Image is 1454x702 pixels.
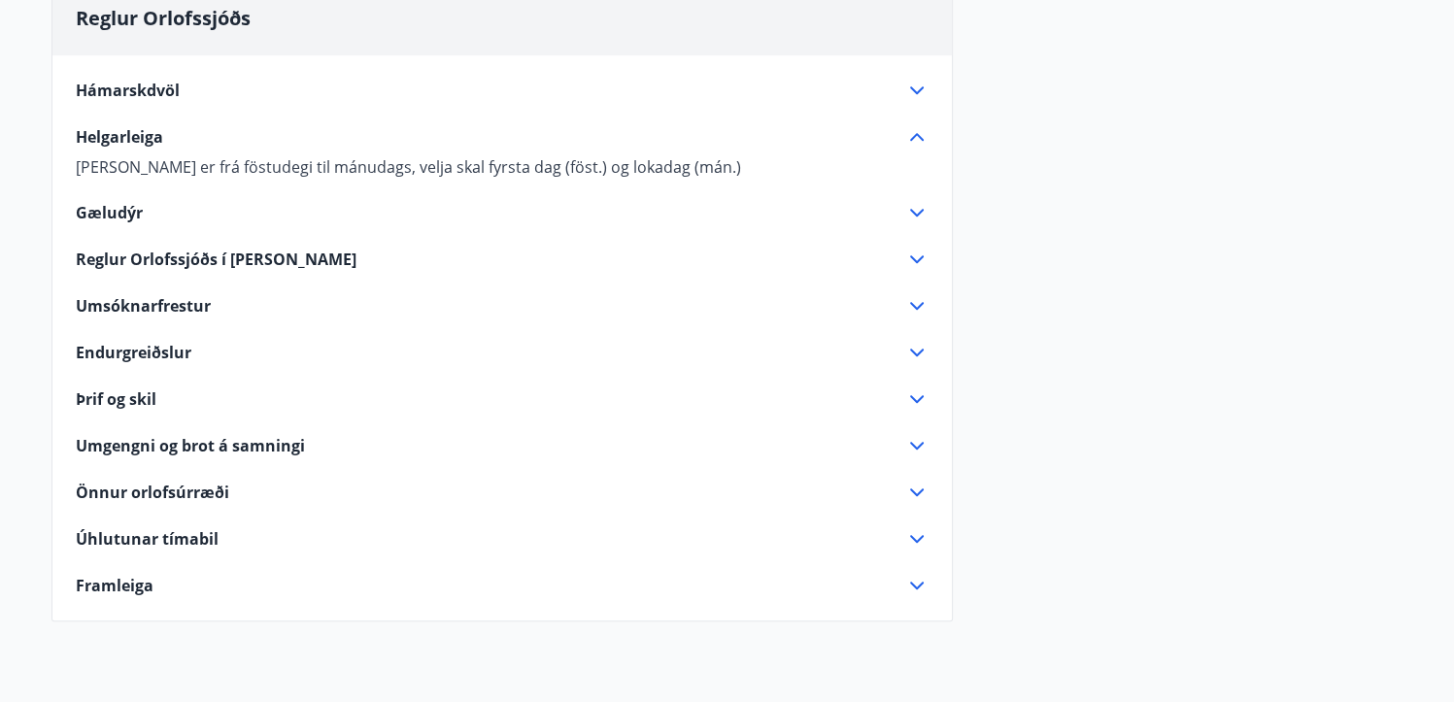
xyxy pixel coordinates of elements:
span: Framleiga [76,575,153,596]
span: Umsóknarfrestur [76,295,211,317]
span: Umgengni og brot á samningi [76,435,305,456]
span: Hámarskdvöl [76,80,180,101]
div: Hámarskdvöl [76,79,929,102]
span: Reglur Orlofssjóðs í [PERSON_NAME] [76,249,356,270]
div: Umsóknarfrestur [76,294,929,318]
div: Önnur orlofsúrræði [76,481,929,504]
span: Úhlutunar tímabil [76,528,219,550]
div: Gæludýr [76,201,929,224]
div: Umgengni og brot á samningi [76,434,929,457]
span: Helgarleiga [76,126,163,148]
p: [PERSON_NAME] er frá föstudegi til mánudags, velja skal fyrsta dag (föst.) og lokadag (mán.) [76,156,929,178]
div: Helgarleiga [76,149,929,178]
span: Þrif og skil [76,388,156,410]
span: Gæludýr [76,202,143,223]
div: Reglur Orlofssjóðs í [PERSON_NAME] [76,248,929,271]
div: Helgarleiga [76,125,929,149]
div: Þrif og skil [76,387,929,411]
span: Endurgreiðslur [76,342,191,363]
div: Úhlutunar tímabil [76,527,929,551]
div: Endurgreiðslur [76,341,929,364]
div: Framleiga [76,574,929,597]
span: Önnur orlofsúrræði [76,482,229,503]
span: Reglur Orlofssjóðs [76,5,251,31]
